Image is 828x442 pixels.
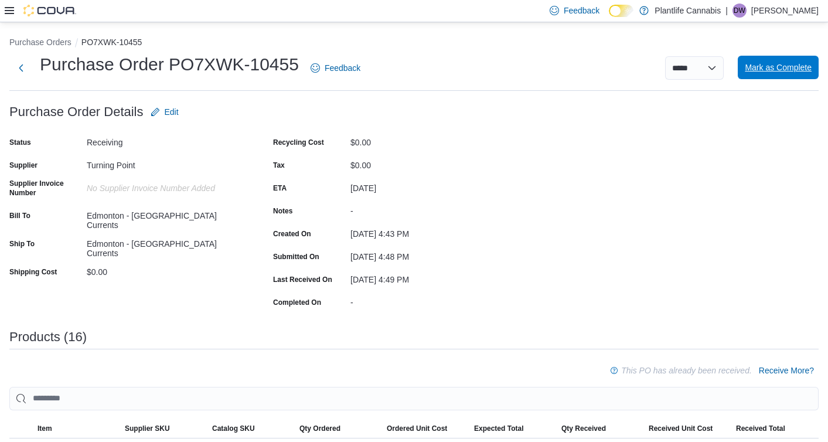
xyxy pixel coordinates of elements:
button: Edit [146,100,183,124]
label: Submitted On [273,252,319,261]
div: Edmonton - [GEOGRAPHIC_DATA] Currents [87,206,244,230]
span: Feedback [564,5,599,16]
button: Qty Received [557,419,644,438]
label: Bill To [9,211,30,220]
h3: Purchase Order Details [9,105,144,119]
div: $0.00 [87,263,244,277]
span: Feedback [325,62,360,74]
div: [DATE] 4:43 PM [350,225,507,239]
span: Edit [165,106,179,118]
div: Turning Point [87,156,244,170]
span: DW [734,4,745,18]
div: - [350,293,507,307]
div: [DATE] [350,179,507,193]
p: This PO has already been received. [621,363,752,378]
label: Completed On [273,298,321,307]
span: Received Unit Cost [649,424,713,433]
a: Feedback [306,56,365,80]
button: Received Total [731,419,819,438]
span: Qty Received [561,424,606,433]
label: Last Received On [273,275,332,284]
div: [DATE] 4:49 PM [350,270,507,284]
span: Ordered Unit Cost [387,424,447,433]
img: Cova [23,5,76,16]
button: Expected Total [469,419,557,438]
button: PO7XWK-10455 [81,38,142,47]
div: No Supplier Invoice Number added [87,179,244,193]
div: Receiving [87,133,244,147]
button: Mark as Complete [738,56,819,79]
button: Receive More? [754,359,819,382]
label: ETA [273,183,287,193]
label: Supplier [9,161,38,170]
button: Ordered Unit Cost [382,419,469,438]
span: Item [38,424,52,433]
span: Supplier SKU [125,424,170,433]
label: Tax [273,161,285,170]
label: Supplier Invoice Number [9,179,82,198]
button: Purchase Orders [9,38,71,47]
label: Recycling Cost [273,138,324,147]
label: Notes [273,206,292,216]
label: Ship To [9,239,35,249]
label: Shipping Cost [9,267,57,277]
label: Created On [273,229,311,239]
div: Dylan Wytinck [732,4,747,18]
div: $0.00 [350,156,507,170]
span: Receive More? [759,365,814,376]
span: Catalog SKU [212,424,255,433]
button: Qty Ordered [295,419,382,438]
div: Edmonton - [GEOGRAPHIC_DATA] Currents [87,234,244,258]
h3: Products (16) [9,330,87,344]
h1: Purchase Order PO7XWK-10455 [40,53,299,76]
div: $0.00 [350,133,507,147]
button: Supplier SKU [120,419,207,438]
p: [PERSON_NAME] [751,4,819,18]
p: | [725,4,728,18]
button: Next [9,56,33,80]
div: - [350,202,507,216]
label: Status [9,138,31,147]
p: Plantlife Cannabis [655,4,721,18]
span: Qty Ordered [299,424,340,433]
button: Item [33,419,120,438]
nav: An example of EuiBreadcrumbs [9,36,819,50]
button: Received Unit Cost [644,419,731,438]
span: Expected Total [474,424,523,433]
button: Catalog SKU [207,419,295,438]
div: [DATE] 4:48 PM [350,247,507,261]
span: Mark as Complete [745,62,812,73]
input: Dark Mode [609,5,633,17]
span: Received Total [736,424,785,433]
